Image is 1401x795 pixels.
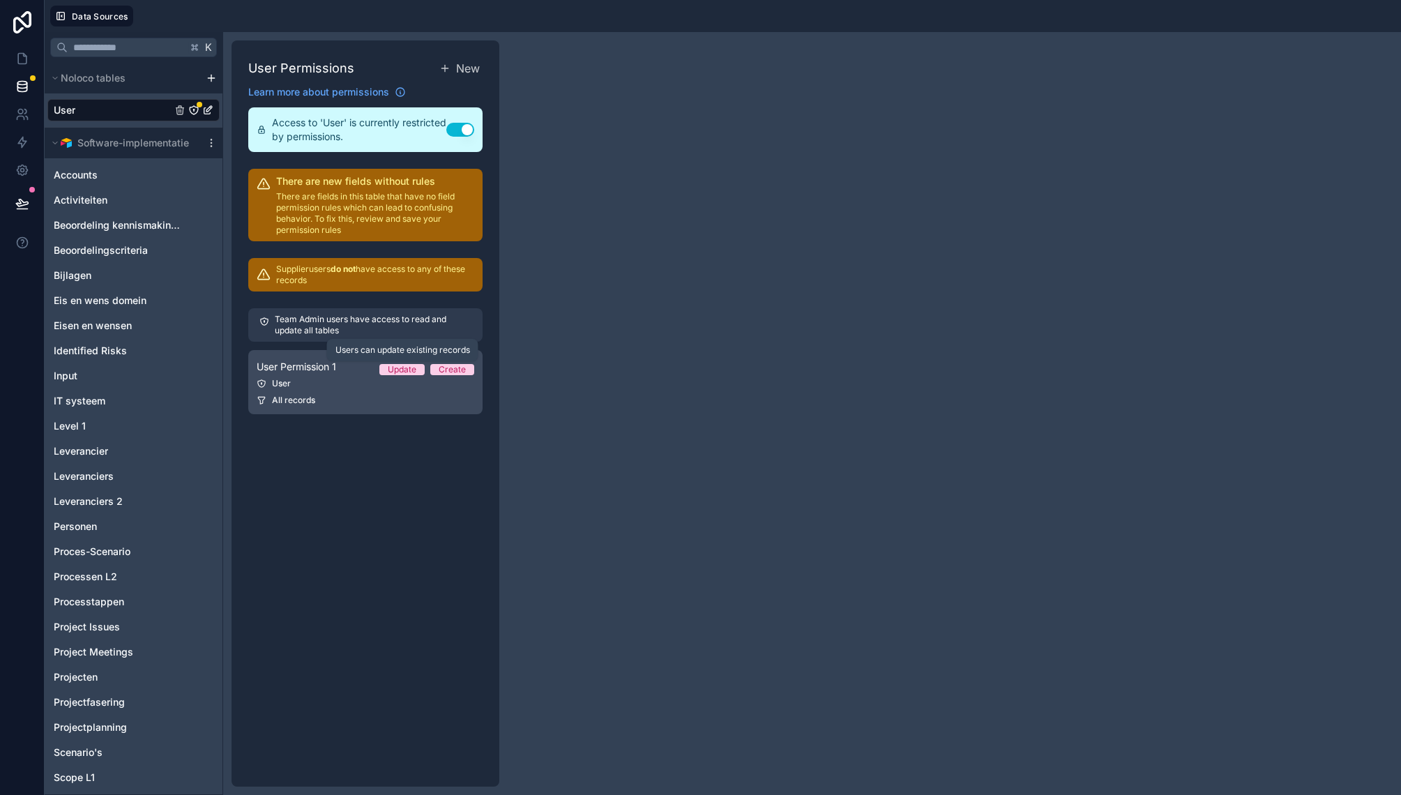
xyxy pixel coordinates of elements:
span: K [204,43,213,52]
div: Eisen en wensen [47,315,220,337]
span: User [54,103,75,117]
span: Activiteiten [54,193,107,207]
p: Supplier users have access to any of these records [276,264,474,286]
span: Processen L2 [54,570,117,584]
span: Personen [54,520,97,533]
strong: do not [331,264,356,274]
div: Leveranciers [47,465,220,487]
div: Scope L1 [47,766,220,789]
span: Leveranciers [54,469,114,483]
span: User Permission 1 [257,360,336,374]
span: Scenario's [54,745,103,759]
span: Projectfasering [54,695,125,709]
a: User Permission 1UpdateCreateUserAll records [248,350,483,414]
span: Leverancier [54,444,108,458]
div: Create [439,364,466,375]
div: Beoordeling kennismakingsgesprekken [47,214,220,236]
div: Level 1 [47,415,220,437]
span: Projecten [54,670,98,684]
div: Accounts [47,164,220,186]
img: Airtable Logo [61,137,72,149]
span: Input [54,369,77,383]
span: Leveranciers 2 [54,494,123,508]
div: Personen [47,515,220,538]
div: Projecten [47,666,220,688]
div: Eis en wens domein [47,289,220,312]
span: All records [272,395,315,406]
span: Projectplanning [54,720,127,734]
span: Project Meetings [54,645,133,659]
div: scrollable content [45,63,222,794]
div: Scenario's [47,741,220,764]
div: Projectplanning [47,716,220,739]
h1: User Permissions [248,59,354,78]
span: Software-implementatie [77,136,189,150]
span: Level 1 [54,419,86,433]
button: Airtable LogoSoftware-implementatie [47,133,200,153]
div: Users can update existing records [335,344,470,356]
span: Proces-Scenario [54,545,130,559]
div: User [257,378,474,389]
div: Processen L2 [47,566,220,588]
div: Beoordelingscriteria [47,239,220,262]
div: Update [388,364,416,375]
div: Processtappen [47,591,220,613]
div: Leverancier [47,440,220,462]
span: Accounts [54,168,98,182]
div: Project Meetings [47,641,220,663]
div: User [47,99,220,121]
span: Bijlagen [54,268,91,282]
div: Activiteiten [47,189,220,211]
p: Team Admin users have access to read and update all tables [275,314,471,336]
span: Noloco tables [61,71,126,85]
div: Project Issues [47,616,220,638]
span: Beoordelingscriteria [54,243,148,257]
span: Eis en wens domein [54,294,146,308]
button: Data Sources [50,6,133,26]
span: Eisen en wensen [54,319,132,333]
div: IT systeem [47,390,220,412]
div: Bijlagen [47,264,220,287]
a: Learn more about permissions [248,85,406,99]
div: Leveranciers 2 [47,490,220,513]
span: Project Issues [54,620,120,634]
p: There are fields in this table that have no field permission rules which can lead to confusing be... [276,191,474,236]
span: Processtappen [54,595,124,609]
span: Identified Risks [54,344,127,358]
button: New [437,57,483,79]
span: IT systeem [54,394,105,408]
div: Input [47,365,220,387]
span: Beoordeling kennismakingsgesprekken [54,218,185,232]
div: Identified Risks [47,340,220,362]
button: Noloco tables [47,68,200,88]
div: Proces-Scenario [47,540,220,563]
span: Access to 'User' is currently restricted by permissions. [272,116,446,144]
span: Learn more about permissions [248,85,389,99]
h2: There are new fields without rules [276,174,474,188]
span: New [456,60,480,77]
span: Data Sources [72,11,128,22]
div: Projectfasering [47,691,220,713]
span: Scope L1 [54,771,95,785]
